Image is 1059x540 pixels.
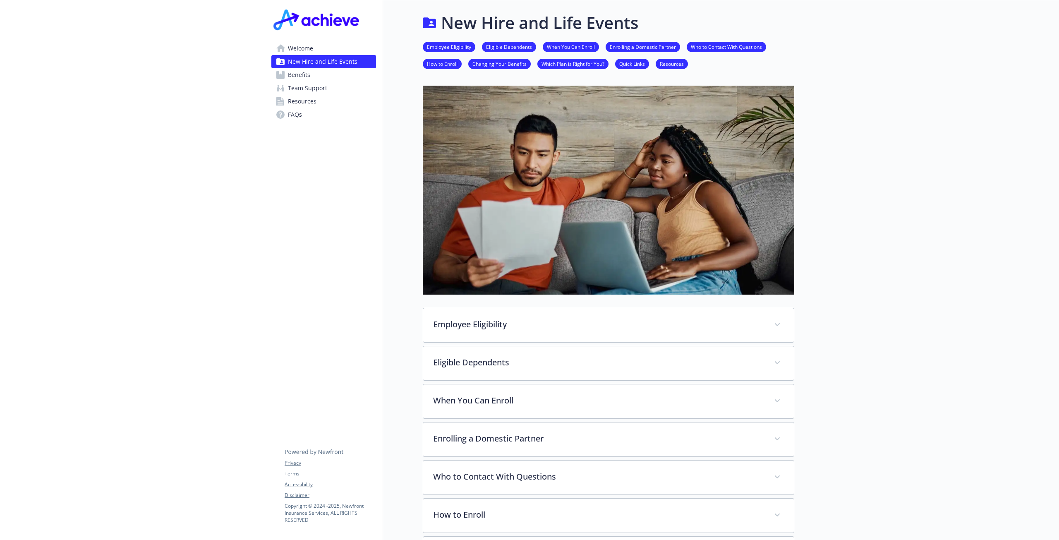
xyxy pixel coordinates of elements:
a: New Hire and Life Events [271,55,376,68]
p: Enrolling a Domestic Partner [433,432,764,445]
a: Quick Links [615,60,649,67]
span: Benefits [288,68,310,82]
p: Employee Eligibility [433,318,764,331]
a: Privacy [285,459,376,467]
a: Who to Contact With Questions [687,43,766,50]
span: New Hire and Life Events [288,55,357,68]
p: How to Enroll [433,509,764,521]
span: Welcome [288,42,313,55]
a: Accessibility [285,481,376,488]
a: FAQs [271,108,376,121]
div: Enrolling a Domestic Partner [423,422,794,456]
a: Resources [271,95,376,108]
a: Disclaimer [285,492,376,499]
div: When You Can Enroll [423,384,794,418]
a: Which Plan is Right for You? [537,60,609,67]
div: How to Enroll [423,499,794,533]
span: Team Support [288,82,327,95]
h1: New Hire and Life Events [441,10,638,35]
span: Resources [288,95,316,108]
div: Eligible Dependents [423,346,794,380]
a: Benefits [271,68,376,82]
a: Terms [285,470,376,478]
img: new hire page banner [423,86,794,295]
a: Welcome [271,42,376,55]
a: Eligible Dependents [482,43,536,50]
div: Employee Eligibility [423,308,794,342]
a: Changing Your Benefits [468,60,531,67]
p: Copyright © 2024 - 2025 , Newfront Insurance Services, ALL RIGHTS RESERVED [285,502,376,523]
div: Who to Contact With Questions [423,461,794,494]
a: Team Support [271,82,376,95]
a: Enrolling a Domestic Partner [606,43,680,50]
p: Eligible Dependents [433,356,764,369]
span: FAQs [288,108,302,121]
a: When You Can Enroll [543,43,599,50]
a: How to Enroll [423,60,462,67]
p: When You Can Enroll [433,394,764,407]
a: Resources [656,60,688,67]
a: Employee Eligibility [423,43,475,50]
p: Who to Contact With Questions [433,470,764,483]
